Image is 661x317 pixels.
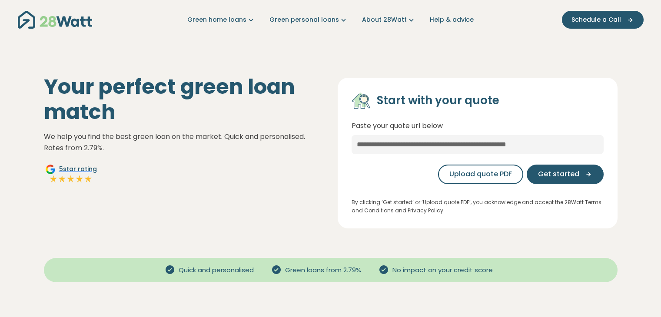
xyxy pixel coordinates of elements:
[84,175,93,183] img: Full star
[44,164,98,185] a: Google5star ratingFull starFull starFull starFull starFull star
[269,15,348,24] a: Green personal loans
[49,175,58,183] img: Full star
[187,15,256,24] a: Green home loans
[538,169,579,179] span: Get started
[377,93,499,108] h4: Start with your quote
[430,15,474,24] a: Help & advice
[282,265,365,275] span: Green loans from 2.79%
[75,175,84,183] img: Full star
[562,11,644,29] button: Schedule a Call
[59,165,97,174] span: 5 star rating
[175,265,257,275] span: Quick and personalised
[527,165,604,184] button: Get started
[18,9,644,31] nav: Main navigation
[66,175,75,183] img: Full star
[389,265,496,275] span: No impact on your credit score
[44,131,324,153] p: We help you find the best green loan on the market. Quick and personalised. Rates from 2.79%.
[449,169,512,179] span: Upload quote PDF
[352,198,604,215] p: By clicking ‘Get started’ or ‘Upload quote PDF’, you acknowledge and accept the 28Watt Terms and ...
[58,175,66,183] img: Full star
[438,165,523,184] button: Upload quote PDF
[352,120,604,132] p: Paste your quote url below
[571,15,621,24] span: Schedule a Call
[44,74,324,124] h1: Your perfect green loan match
[362,15,416,24] a: About 28Watt
[45,164,56,175] img: Google
[18,11,92,29] img: 28Watt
